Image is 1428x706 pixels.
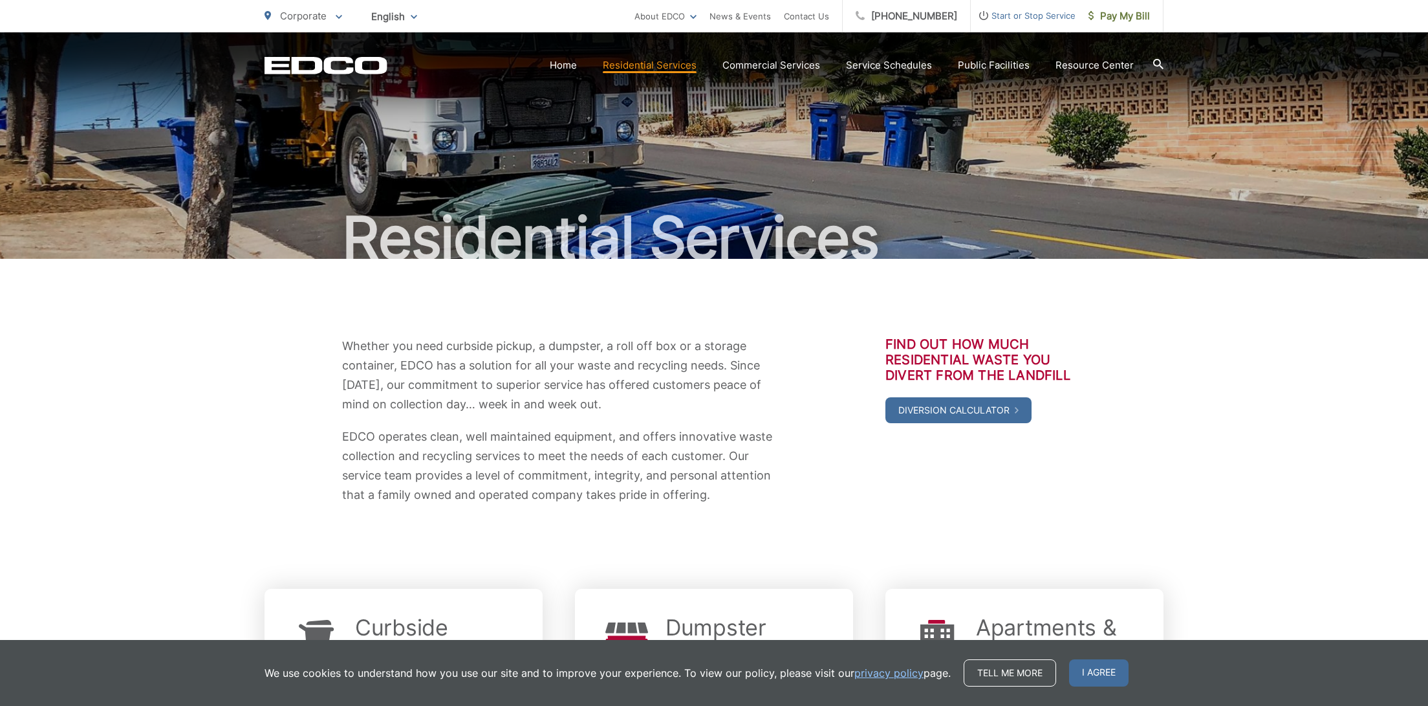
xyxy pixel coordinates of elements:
a: Service Schedules [846,58,932,73]
p: EDCO operates clean, well maintained equipment, and offers innovative waste collection and recycl... [342,427,775,505]
a: Home [550,58,577,73]
a: About EDCO [634,8,697,24]
a: Curbside Pickup [355,615,517,667]
a: privacy policy [854,665,924,681]
span: Pay My Bill [1088,8,1150,24]
a: News & Events [709,8,771,24]
span: Corporate [280,10,327,22]
a: Commercial Services [722,58,820,73]
a: Diversion Calculator [885,397,1032,423]
a: Contact Us [784,8,829,24]
h3: Find out how much residential waste you divert from the landfill [885,336,1086,383]
a: EDCD logo. Return to the homepage. [265,56,387,74]
span: I agree [1069,659,1129,687]
a: Public Facilities [958,58,1030,73]
a: Dumpster Service [665,615,827,667]
a: Resource Center [1055,58,1134,73]
a: Apartments & Condos [976,615,1138,667]
a: Tell me more [964,659,1056,687]
h1: Residential Services [265,206,1163,270]
p: Whether you need curbside pickup, a dumpster, a roll off box or a storage container, EDCO has a s... [342,336,775,414]
span: English [362,5,427,28]
a: Residential Services [603,58,697,73]
p: We use cookies to understand how you use our site and to improve your experience. To view our pol... [265,665,951,681]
